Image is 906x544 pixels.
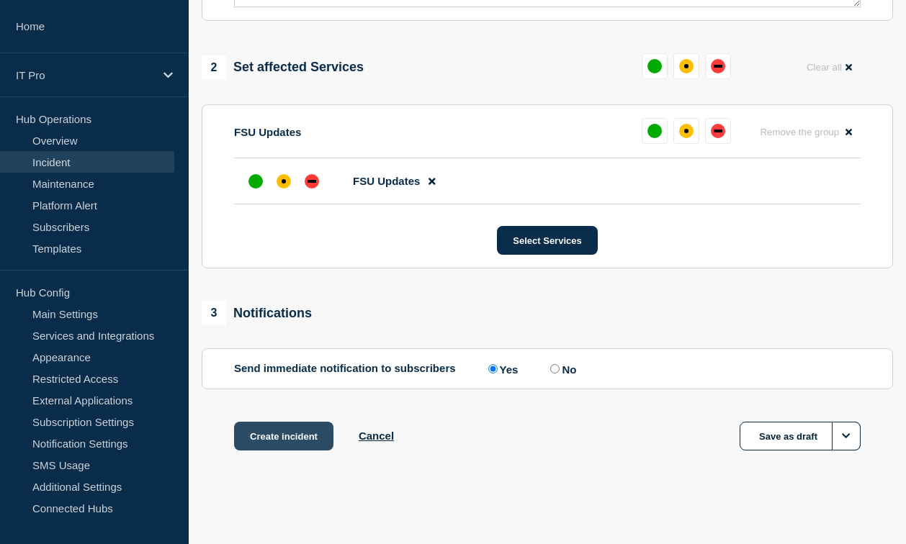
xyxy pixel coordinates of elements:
div: affected [679,59,694,73]
div: Set affected Services [202,55,364,80]
button: Options [832,422,861,450]
button: affected [673,118,699,144]
button: Remove the group [751,118,861,146]
div: affected [277,174,291,189]
div: down [305,174,319,189]
div: down [711,59,725,73]
button: Save as draft [740,422,861,450]
button: Clear all [798,53,861,81]
div: affected [679,124,694,138]
span: 3 [202,301,226,325]
button: affected [673,53,699,79]
label: No [547,362,576,376]
div: up [647,59,662,73]
span: Remove the group [760,127,839,137]
p: Send immediate notification to subscribers [234,362,456,376]
button: up [642,53,668,79]
button: down [705,118,731,144]
p: IT Pro [16,69,154,81]
div: Notifications [202,301,312,325]
div: down [711,124,725,138]
input: No [550,364,560,373]
div: up [647,124,662,138]
div: up [248,174,263,189]
button: Create incident [234,422,333,450]
button: Select Services [497,226,597,255]
input: Yes [488,364,498,373]
p: FSU Updates [234,126,301,138]
span: FSU Updates [353,175,420,187]
button: up [642,118,668,144]
label: Yes [485,362,519,376]
button: down [705,53,731,79]
button: Cancel [359,430,394,442]
span: 2 [202,55,226,80]
div: Send immediate notification to subscribers [234,362,861,376]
